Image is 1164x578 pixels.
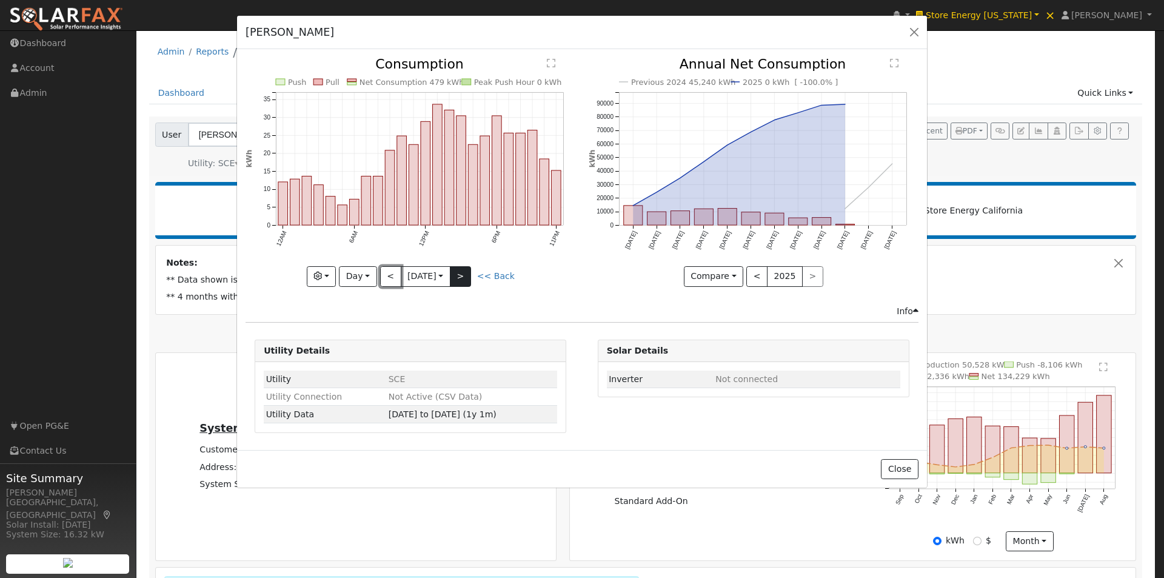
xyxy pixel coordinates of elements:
circle: onclick="" [772,118,777,123]
circle: onclick="" [630,203,635,208]
td: Inverter [607,371,714,388]
button: Close [881,459,918,480]
button: 2025 [767,266,803,287]
circle: onclick="" [890,161,895,166]
text: 50000 [597,154,614,161]
text: [DATE] [647,230,661,250]
rect: onclick="" [433,104,443,225]
rect: onclick="" [741,212,760,225]
rect: onclick="" [552,170,561,225]
rect: onclick="" [314,185,324,225]
rect: onclick="" [373,176,383,226]
text: 40000 [597,168,614,175]
text: 20000 [597,195,614,201]
rect: onclick="" [290,180,300,226]
text: kWh [245,150,253,168]
text: Consumption [375,56,464,72]
rect: onclick="" [647,212,666,225]
rect: onclick="" [457,116,466,225]
circle: onclick="" [654,190,659,195]
text: 12AM [275,230,288,247]
rect: onclick="" [480,136,490,225]
span: ID: null, authorized: None [715,374,778,384]
td: Utility [264,371,386,388]
text:  [547,58,555,68]
rect: onclick="" [492,116,502,225]
span: ID: null, authorized: 06/06/25 [389,374,406,384]
text: 25 [264,132,271,139]
text: Peak Push Hour 0 kWh [474,78,562,87]
div: Info [897,305,918,318]
rect: onclick="" [516,133,526,226]
text: Annual Net Consumption [679,56,846,72]
span: Utility Connection [266,392,343,402]
rect: onclick="" [444,110,454,226]
text: Push [288,78,307,87]
text: [DATE] [718,230,732,250]
rect: onclick="" [671,211,689,225]
circle: onclick="" [819,103,824,108]
text: Net Consumption 479 kWh [360,78,464,87]
text: 5 [267,204,271,211]
circle: onclick="" [866,185,871,190]
text: 0 [610,222,614,229]
text: 2025 0 kWh [ -100.0% ] [743,78,838,87]
td: Utility Data [264,406,386,423]
rect: onclick="" [326,197,335,225]
rect: onclick="" [469,145,478,226]
rect: onclick="" [302,176,312,226]
text: [DATE] [624,230,638,250]
rect: onclick="" [789,218,808,226]
text: 6AM [348,230,360,244]
circle: onclick="" [843,102,848,107]
text: [DATE] [741,230,755,250]
text: 60000 [597,141,614,147]
text: 11PM [549,230,561,247]
text: kWh [588,150,597,168]
rect: onclick="" [812,218,831,225]
text: 0 [267,222,271,229]
button: Day [339,266,376,287]
strong: Solar Details [607,346,668,355]
text: 30000 [597,181,614,188]
text: 90000 [597,100,614,107]
rect: onclick="" [350,200,360,226]
rect: onclick="" [694,209,713,226]
rect: onclick="" [765,213,784,226]
text: 10000 [597,209,614,215]
rect: onclick="" [409,145,419,226]
text: 6PM [490,230,502,244]
rect: onclick="" [528,130,538,226]
text: 30 [264,114,271,121]
rect: onclick="" [361,176,371,226]
text: 15 [264,168,271,175]
a: << Back [477,271,515,281]
h5: [PERSON_NAME] [246,24,334,40]
text: Pull [326,78,339,87]
text: [DATE] [789,230,803,250]
rect: onclick="" [278,182,288,225]
text: 20 [264,150,271,157]
text: [DATE] [859,230,873,250]
rect: onclick="" [718,209,737,226]
circle: onclick="" [795,110,800,115]
text: [DATE] [883,230,897,250]
button: < [746,266,768,287]
span: Not Active (CSV Data) [389,392,483,402]
circle: onclick="" [843,206,848,211]
text: 12PM [418,230,430,247]
rect: onclick="" [835,224,854,226]
text: 35 [264,96,271,103]
button: > [450,266,471,287]
rect: onclick="" [623,206,642,225]
button: [DATE] [401,266,450,287]
text: [DATE] [671,230,684,250]
circle: onclick="" [724,143,729,147]
text: [DATE] [694,230,708,250]
text: 80000 [597,113,614,120]
rect: onclick="" [338,205,347,225]
text: Previous 2024 45,240 kWh [631,78,735,87]
text:  [890,58,898,68]
text: [DATE] [765,230,779,250]
button: < [380,266,401,287]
